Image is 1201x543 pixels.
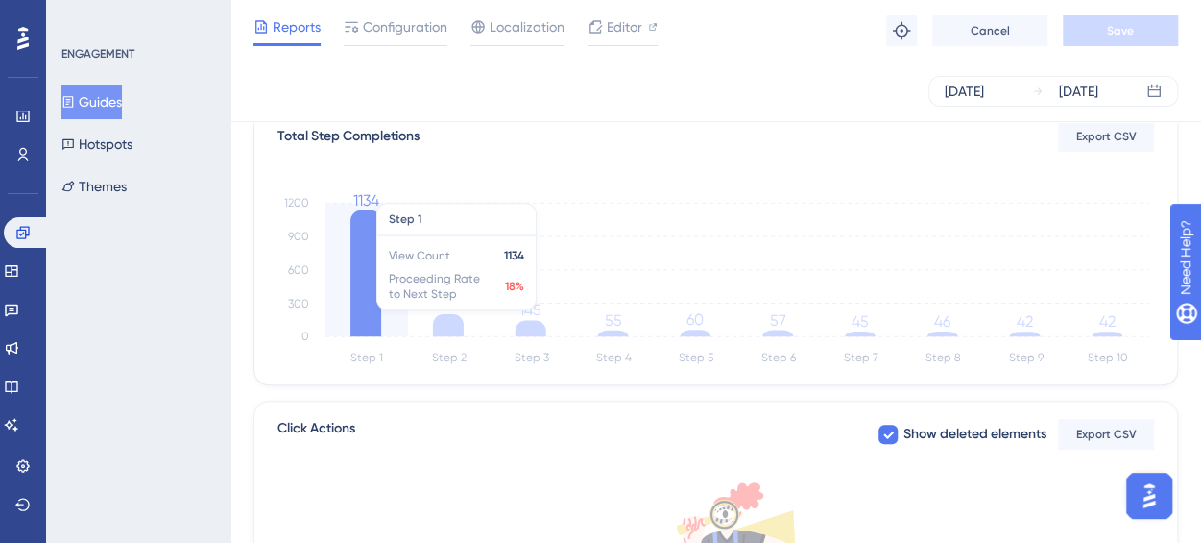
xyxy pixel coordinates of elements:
tspan: 55 [604,311,621,330]
tspan: 300 [288,297,309,310]
span: Export CSV [1076,427,1137,442]
span: Save [1107,23,1134,38]
button: Cancel [932,15,1047,46]
div: Total Step Completions [277,125,420,148]
tspan: Step 2 [432,351,467,364]
span: Localization [490,15,564,38]
tspan: Step 9 [1008,351,1043,364]
tspan: Step 5 [679,351,713,364]
span: Click Actions [277,417,355,452]
tspan: 145 [519,301,541,319]
span: Cancel [971,23,1010,38]
span: Show deleted elements [903,423,1046,446]
button: Guides [61,85,122,119]
tspan: Step 8 [925,351,961,364]
button: Save [1063,15,1178,46]
div: [DATE] [1059,80,1098,103]
tspan: Step 10 [1088,351,1128,364]
button: Export CSV [1058,419,1154,450]
tspan: Step 3 [515,351,549,364]
tspan: 1134 [353,191,379,210]
tspan: 60 [686,310,704,329]
tspan: 900 [288,230,309,243]
div: ENGAGEMENT [61,46,134,62]
span: Need Help? [45,5,120,28]
tspan: 42 [1017,312,1033,331]
tspan: 57 [770,310,786,329]
span: Configuration [363,15,447,38]
span: Editor [607,15,642,38]
span: Reports [273,15,321,38]
tspan: 45 [852,312,869,331]
tspan: 1200 [284,196,309,210]
div: [DATE] [945,80,984,103]
iframe: UserGuiding AI Assistant Launcher [1120,467,1178,525]
tspan: 600 [288,263,309,277]
tspan: 201 [437,295,459,313]
tspan: 0 [301,330,309,343]
button: Themes [61,169,127,204]
tspan: 42 [1099,312,1116,331]
tspan: Step 6 [761,351,796,364]
tspan: Step 1 [350,351,383,364]
tspan: Step 4 [596,351,632,364]
span: Export CSV [1076,129,1137,144]
tspan: Step 7 [844,351,878,364]
tspan: 46 [934,312,950,331]
button: Hotspots [61,127,132,161]
button: Export CSV [1058,121,1154,152]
